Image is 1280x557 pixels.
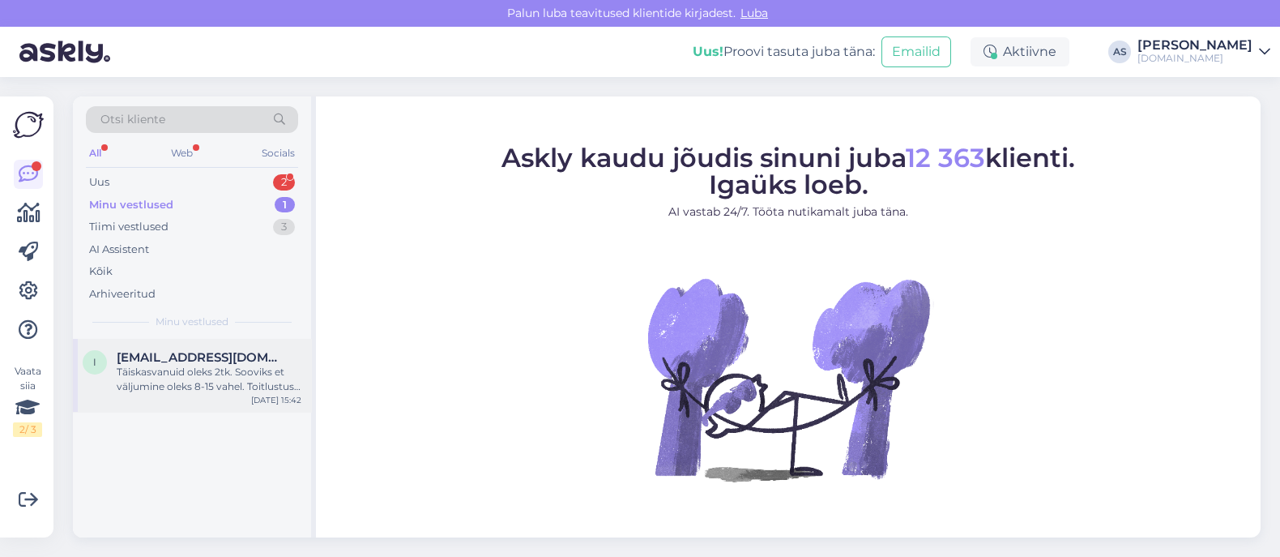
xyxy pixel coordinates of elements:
div: Vaata siia [13,364,42,437]
p: AI vastab 24/7. Tööta nutikamalt juba täna. [501,203,1075,220]
div: AS [1108,41,1131,63]
div: All [86,143,105,164]
div: 3 [273,219,295,235]
img: No Chat active [642,233,934,525]
div: [DOMAIN_NAME] [1137,52,1252,65]
div: Minu vestlused [89,197,173,213]
div: Kõik [89,264,113,280]
div: [PERSON_NAME] [1137,39,1252,52]
span: 12 363 [906,141,985,173]
div: 2 [273,174,295,191]
span: Luba [736,6,773,20]
span: Askly kaudu jõudis sinuni juba klienti. Igaüks loeb. [501,141,1075,199]
div: Arhiveeritud [89,286,156,302]
div: Aktiivne [971,37,1069,66]
div: Uus [89,174,109,191]
span: Otsi kliente [100,111,165,128]
span: Minu vestlused [156,315,228,329]
div: Täiskasvanuid oleks 2tk. Sooviks et väljumine oleks 8-15 vahel. Toitlustus võib olla hommikusöök,... [117,365,301,394]
div: Web [168,143,196,164]
span: ilehtme@gmail.com [117,350,285,365]
button: Emailid [881,36,951,67]
div: Socials [258,143,298,164]
span: i [93,356,96,368]
div: Proovi tasuta juba täna: [693,42,875,62]
div: Tiimi vestlused [89,219,169,235]
div: AI Assistent [89,242,149,258]
a: [PERSON_NAME][DOMAIN_NAME] [1137,39,1270,65]
img: Askly Logo [13,109,44,140]
div: [DATE] 15:42 [251,394,301,406]
div: 2 / 3 [13,422,42,437]
b: Uus! [693,44,723,59]
div: 1 [275,197,295,213]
